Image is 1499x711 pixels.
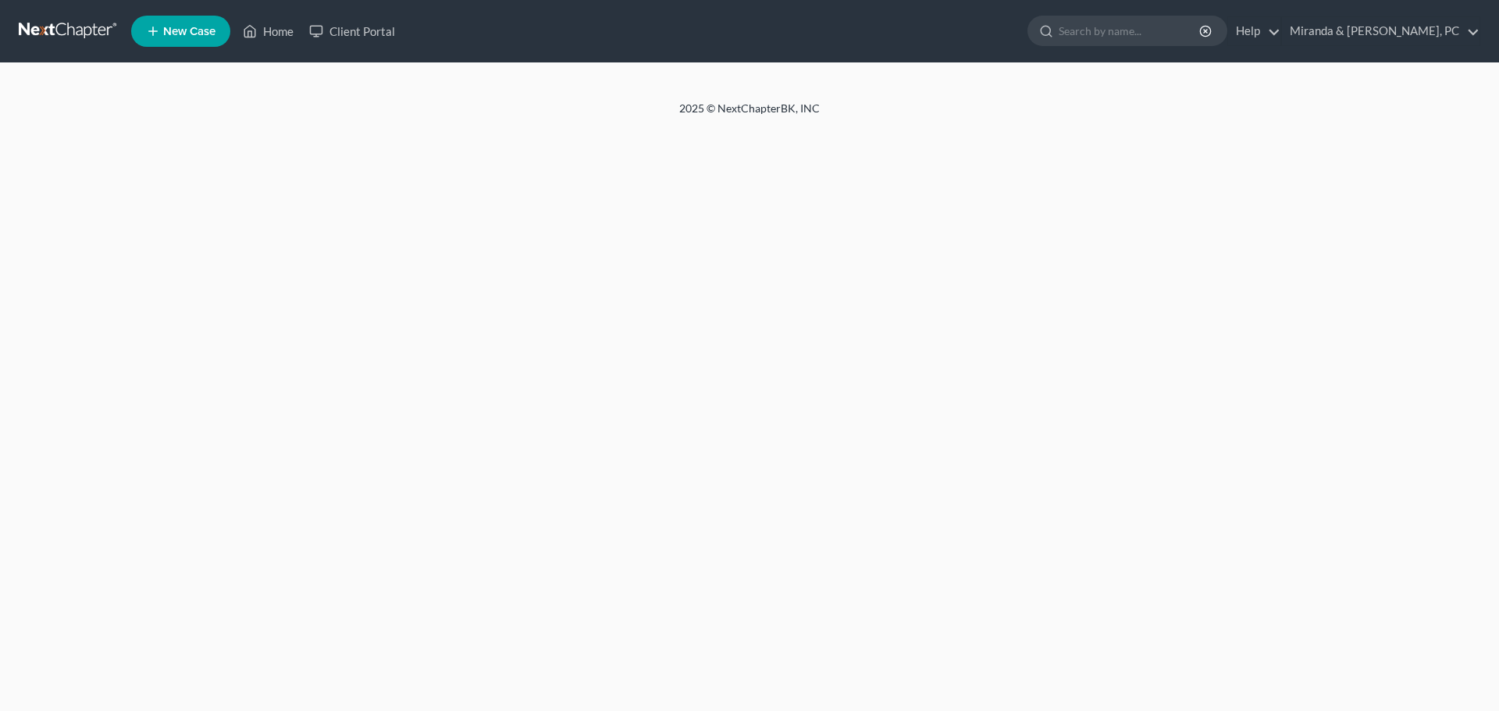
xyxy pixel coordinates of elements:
div: 2025 © NextChapterBK, INC [304,101,1195,129]
a: Miranda & [PERSON_NAME], PC [1282,17,1479,45]
input: Search by name... [1059,16,1202,45]
a: Client Portal [301,17,403,45]
span: New Case [163,26,215,37]
a: Home [235,17,301,45]
a: Help [1228,17,1280,45]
